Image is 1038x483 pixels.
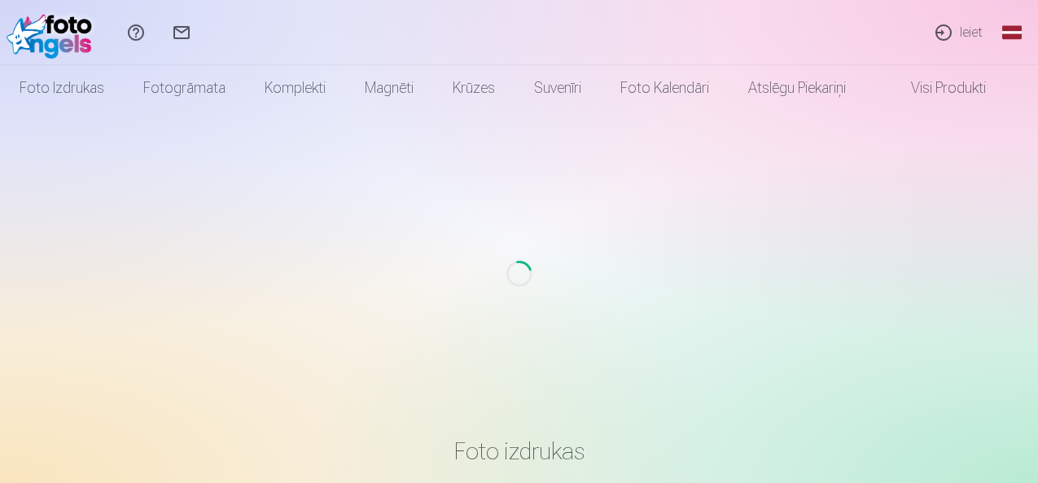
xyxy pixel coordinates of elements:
[601,65,729,111] a: Foto kalendāri
[345,65,433,111] a: Magnēti
[7,7,100,59] img: /fa1
[729,65,865,111] a: Atslēgu piekariņi
[865,65,1005,111] a: Visi produkti
[124,65,245,111] a: Fotogrāmata
[44,437,995,466] h3: Foto izdrukas
[433,65,515,111] a: Krūzes
[245,65,345,111] a: Komplekti
[515,65,601,111] a: Suvenīri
